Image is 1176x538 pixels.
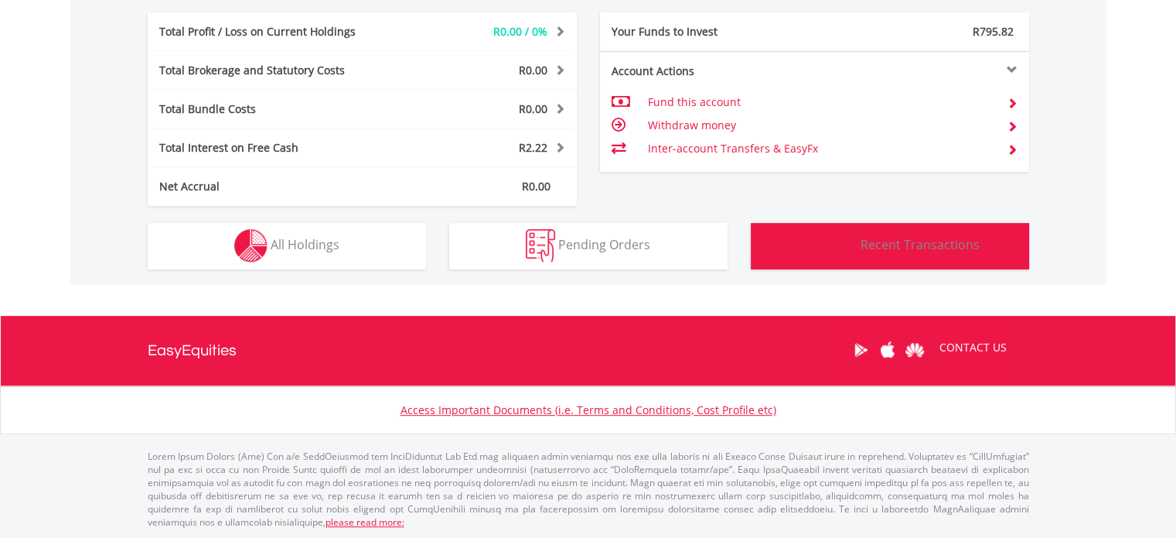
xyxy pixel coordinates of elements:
[449,223,728,269] button: Pending Orders
[929,326,1017,369] a: CONTACT US
[493,24,547,39] span: R0.00 / 0%
[600,24,815,39] div: Your Funds to Invest
[874,326,902,374] a: Apple
[522,179,551,194] span: R0.00
[148,140,398,156] div: Total Interest on Free Cash
[751,223,1029,269] button: Recent Transactions
[600,63,815,79] div: Account Actions
[148,101,398,117] div: Total Bundle Costs
[519,140,547,155] span: R2.22
[234,229,268,262] img: holdings-wht.png
[647,91,994,114] td: Fund this account
[861,236,980,253] span: Recent Transactions
[148,179,398,194] div: Net Accrual
[148,450,1029,529] p: Lorem Ipsum Dolors (Ame) Con a/e SeddOeiusmod tem InciDiduntut Lab Etd mag aliquaen admin veniamq...
[271,236,339,253] span: All Holdings
[973,24,1014,39] span: R795.82
[326,516,404,529] a: please read more:
[647,114,994,137] td: Withdraw money
[519,63,547,77] span: R0.00
[401,403,776,417] a: Access Important Documents (i.e. Terms and Conditions, Cost Profile etc)
[647,137,994,160] td: Inter-account Transfers & EasyFx
[526,229,555,262] img: pending_instructions-wht.png
[519,101,547,116] span: R0.00
[148,63,398,78] div: Total Brokerage and Statutory Costs
[558,236,650,253] span: Pending Orders
[847,326,874,374] a: Google Play
[148,316,237,386] a: EasyEquities
[902,326,929,374] a: Huawei
[799,229,857,263] img: transactions-zar-wht.png
[148,223,426,269] button: All Holdings
[148,24,398,39] div: Total Profit / Loss on Current Holdings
